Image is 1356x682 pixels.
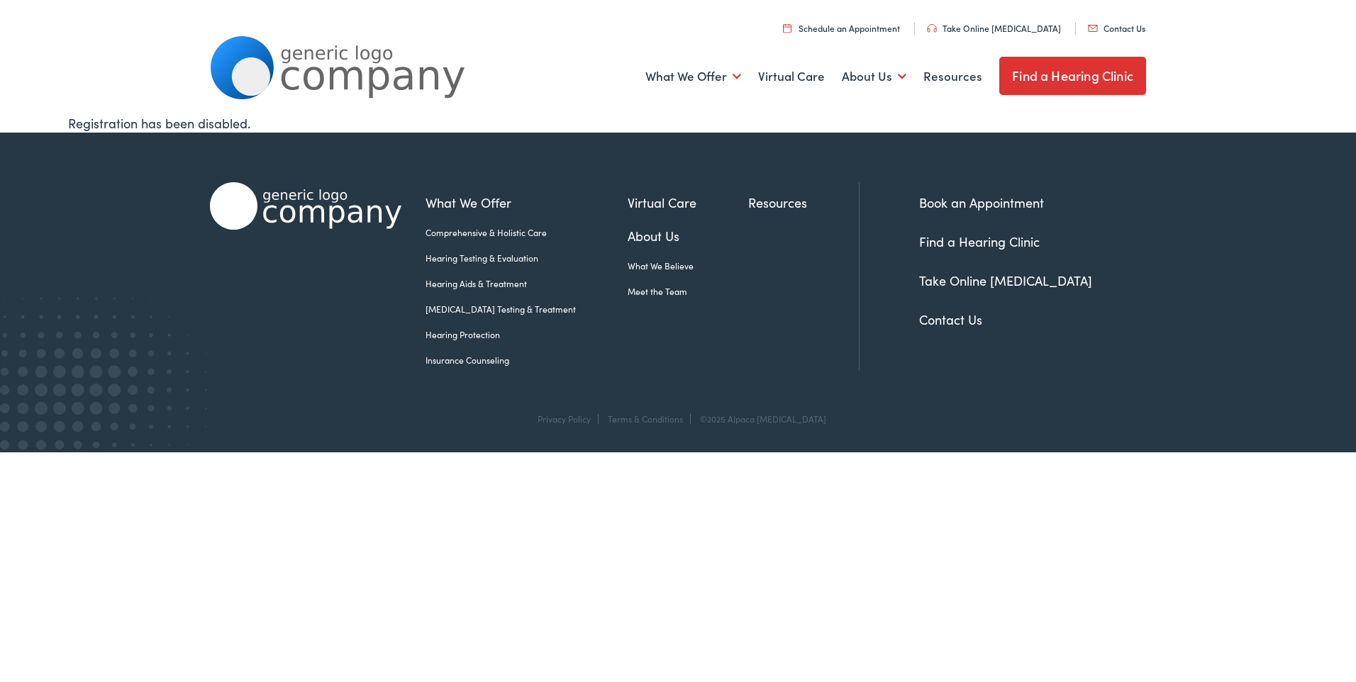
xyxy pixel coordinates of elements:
a: About Us [628,226,748,245]
a: Resources [923,50,982,103]
a: Take Online [MEDICAL_DATA] [927,22,1061,34]
a: Hearing Protection [426,328,628,341]
a: What We Believe [628,259,748,272]
a: Hearing Aids & Treatment [426,277,628,290]
a: Comprehensive & Holistic Care [426,226,628,239]
a: Contact Us [1088,22,1145,34]
a: Book an Appointment [919,194,1044,211]
div: ©2025 Alpaca [MEDICAL_DATA] [693,414,826,424]
a: Hearing Testing & Evaluation [426,252,628,264]
a: Virtual Care [628,193,748,212]
a: Privacy Policy [538,413,591,425]
a: What We Offer [645,50,741,103]
a: What We Offer [426,193,628,212]
a: Insurance Counseling [426,354,628,367]
a: Resources [748,193,859,212]
a: [MEDICAL_DATA] Testing & Treatment [426,303,628,315]
a: About Us [842,50,906,103]
a: Contact Us [919,311,982,328]
a: Terms & Conditions [608,413,683,425]
img: utility icon [927,24,937,33]
img: Alpaca Audiology [210,182,401,230]
a: Meet the Team [628,285,748,298]
a: Take Online [MEDICAL_DATA] [919,272,1092,289]
a: Virtual Care [758,50,825,103]
a: Find a Hearing Clinic [999,57,1146,95]
a: Find a Hearing Clinic [919,233,1040,250]
div: Registration has been disabled. [68,113,1289,133]
a: Schedule an Appointment [783,22,900,34]
img: utility icon [783,23,791,33]
img: utility icon [1088,25,1098,32]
